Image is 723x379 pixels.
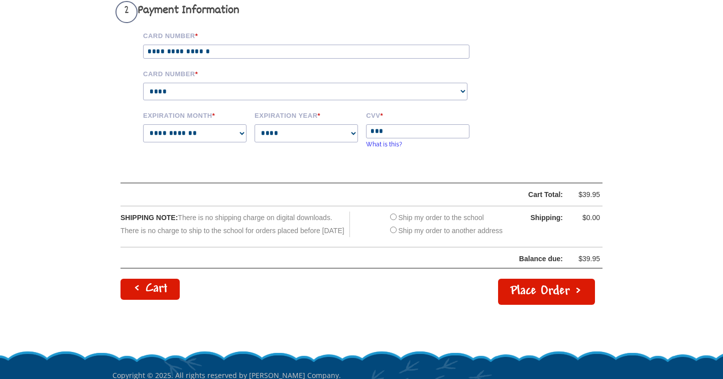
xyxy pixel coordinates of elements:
a: What is this? [366,141,402,148]
div: Cart Total: [146,188,563,201]
div: $0.00 [570,212,600,224]
button: Place Order > [498,279,595,305]
div: Shipping: [513,212,563,224]
label: Expiration Month [143,110,248,119]
label: CVV [366,110,470,119]
div: $39.95 [570,253,600,265]
div: Balance due: [121,253,563,265]
div: $39.95 [570,188,600,201]
label: Card Number [143,31,485,40]
a: < Cart [120,279,180,300]
div: Ship my order to the school Ship my order to another address [388,212,503,237]
span: 2 [115,1,138,23]
label: Expiration Year [255,110,359,119]
label: Card Number [143,69,485,78]
div: There is no shipping charge on digital downloads. There is no charge to ship to the school for or... [120,212,350,237]
span: SHIPPING NOTE: [120,214,178,222]
h3: Payment Information [115,1,485,23]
